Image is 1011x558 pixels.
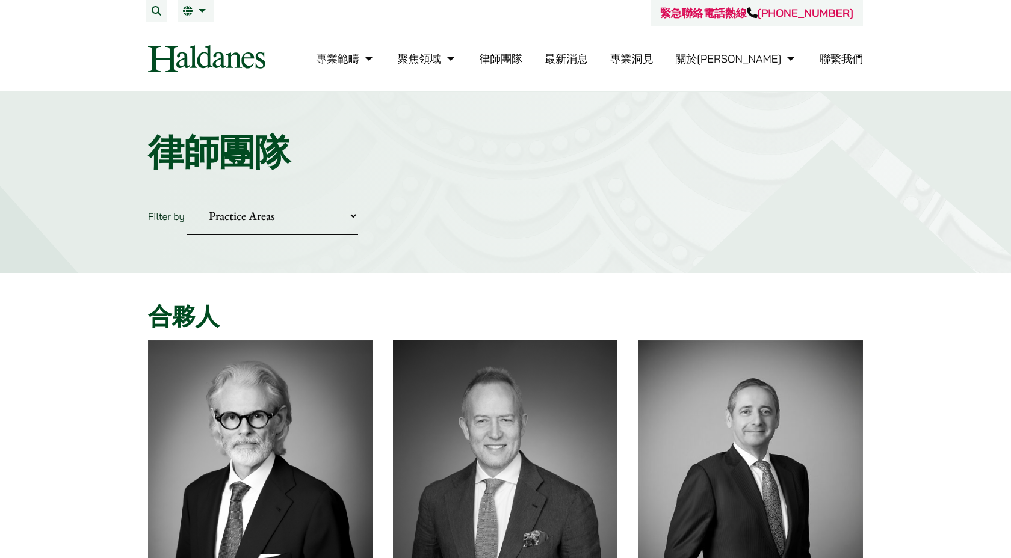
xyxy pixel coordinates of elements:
[148,302,863,331] h2: 合夥人
[316,52,376,66] a: 專業範疇
[183,6,209,16] a: 繁
[148,130,863,174] h1: 律師團隊
[398,52,457,66] a: 聚焦領域
[675,52,797,66] a: 關於何敦
[660,6,853,20] a: 緊急聯絡電話熱線[PHONE_NUMBER]
[479,52,522,66] a: 律師團隊
[610,52,654,66] a: 專業洞見
[545,52,588,66] a: 最新消息
[148,210,185,222] label: Filter by
[148,45,265,72] img: Logo of Haldanes
[820,52,863,66] a: 聯繫我們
